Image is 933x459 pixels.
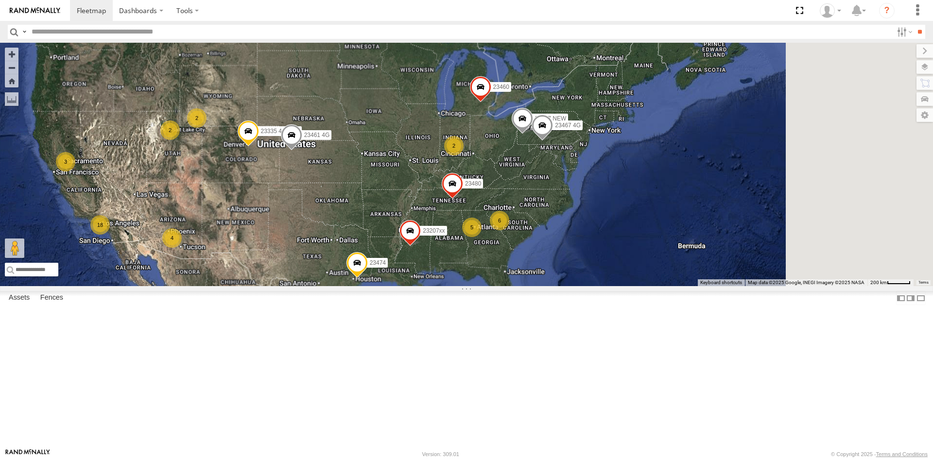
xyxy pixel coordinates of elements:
div: Sardor Khadjimedov [816,3,845,18]
div: 2 [160,120,180,140]
label: Hide Summary Table [916,291,926,305]
span: 23460 [493,84,509,90]
a: Terms (opens in new tab) [918,281,929,285]
span: Map data ©2025 Google, INEGI Imagery ©2025 NASA [748,280,864,285]
div: 6 [490,211,509,230]
img: rand-logo.svg [10,7,60,14]
label: Fences [35,291,68,305]
button: Zoom out [5,61,18,74]
div: © Copyright 2025 - [831,451,928,457]
button: Zoom in [5,48,18,61]
span: 23480 [465,180,481,187]
span: 23474 [370,259,386,266]
span: 23467 4G [555,121,581,128]
label: Dock Summary Table to the Left [896,291,906,305]
span: 23207xx [423,227,445,234]
label: Measure [5,92,18,106]
button: Map Scale: 200 km per 45 pixels [867,279,914,286]
button: Keyboard shortcuts [700,279,742,286]
label: Dock Summary Table to the Right [906,291,916,305]
div: 2 [187,108,207,128]
div: 4 [162,228,182,248]
div: 2 [444,136,464,155]
a: Visit our Website [5,449,50,459]
label: Map Settings [916,108,933,122]
div: 3 [56,152,75,171]
span: 200 km [870,280,887,285]
button: Zoom Home [5,74,18,87]
label: Search Query [20,25,28,39]
label: Assets [4,291,35,305]
div: 18 [90,215,110,235]
a: Terms and Conditions [876,451,928,457]
span: 23335 4G/Active [261,128,304,135]
div: Version: 309.01 [422,451,459,457]
div: 5 [462,218,482,237]
div: 4 [498,286,517,306]
i: ? [879,3,895,18]
button: Drag Pegman onto the map to open Street View [5,238,24,258]
span: 23461 4G [304,132,330,138]
label: Search Filter Options [893,25,914,39]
